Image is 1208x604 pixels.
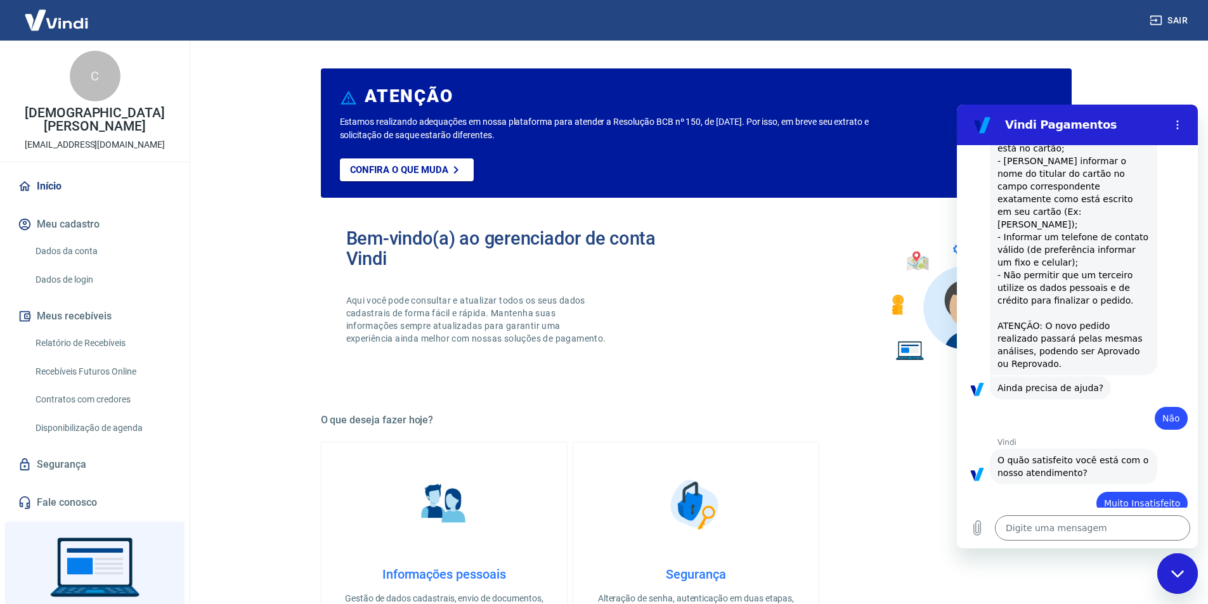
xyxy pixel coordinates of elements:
[15,302,174,330] button: Meus recebíveis
[342,567,547,582] h4: Informações pessoais
[340,115,910,142] p: Estamos realizando adequações em nossa plataforma para atender a Resolução BCB nº 150, de [DATE]....
[1147,9,1193,32] button: Sair
[957,105,1198,548] iframe: Janela de mensagens
[365,90,453,103] h6: ATENÇÃO
[25,138,165,151] p: [EMAIL_ADDRESS][DOMAIN_NAME]
[321,414,1072,427] h5: O que deseja fazer hoje?
[340,158,474,181] a: Confira o que muda
[30,387,174,413] a: Contratos com credores
[30,359,174,385] a: Recebíveis Futuros Online
[412,473,476,536] img: Informações pessoais
[346,228,696,269] h2: Bem-vindo(a) ao gerenciador de conta Vindi
[664,473,727,536] img: Segurança
[15,172,174,200] a: Início
[10,106,179,133] p: [DEMOGRAPHIC_DATA][PERSON_NAME]
[594,567,798,582] h4: Segurança
[30,330,174,356] a: Relatório de Recebíveis
[15,489,174,517] a: Fale conosco
[346,294,609,345] p: Aqui você pode consultar e atualizar todos os seus dados cadastrais de forma fácil e rápida. Mant...
[30,267,174,293] a: Dados de login
[30,415,174,441] a: Disponibilização de agenda
[15,210,174,238] button: Meu cadastro
[1157,553,1198,594] iframe: Botão para abrir a janela de mensagens, conversa em andamento
[350,164,448,176] p: Confira o que muda
[70,51,120,101] div: C
[30,238,174,264] a: Dados da conta
[880,228,1046,368] img: Imagem de um avatar masculino com diversos icones exemplificando as funcionalidades do gerenciado...
[15,451,174,479] a: Segurança
[15,1,98,39] img: Vindi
